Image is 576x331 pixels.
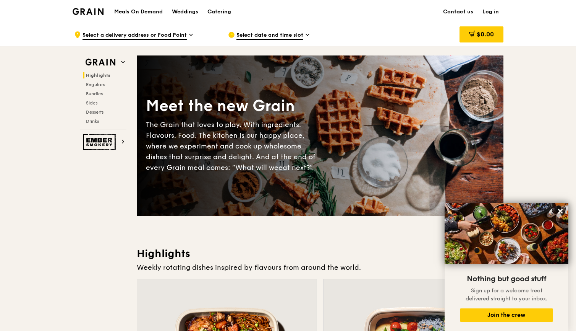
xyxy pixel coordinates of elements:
span: Highlights [86,73,110,78]
a: Contact us [438,0,478,23]
span: Select date and time slot [236,31,303,40]
h1: Meals On Demand [114,8,163,16]
span: Nothing but good stuff [467,274,546,284]
span: eat next?” [278,163,313,172]
div: Meet the new Grain [146,96,320,116]
span: $0.00 [477,31,494,38]
a: Log in [478,0,503,23]
span: Sides [86,100,97,106]
img: Grain [73,8,104,15]
div: Weekly rotating dishes inspired by flavours from around the world. [137,262,503,273]
span: Sign up for a welcome treat delivered straight to your inbox. [466,287,547,302]
img: Grain web logo [83,55,118,69]
a: Weddings [167,0,203,23]
span: Bundles [86,91,103,96]
span: Drinks [86,119,99,124]
span: Regulars [86,82,105,87]
div: The Grain that loves to play. With ingredients. Flavours. Food. The kitchen is our happy place, w... [146,119,320,173]
button: Close [554,205,566,217]
h3: Highlights [137,247,503,261]
span: Select a delivery address or Food Point [83,31,187,40]
img: DSC07876-Edit02-Large.jpeg [445,203,568,264]
div: Weddings [172,0,198,23]
a: Catering [203,0,236,23]
div: Catering [207,0,231,23]
button: Join the crew [460,308,553,322]
span: Desserts [86,109,104,115]
img: Ember Smokery web logo [83,134,118,150]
